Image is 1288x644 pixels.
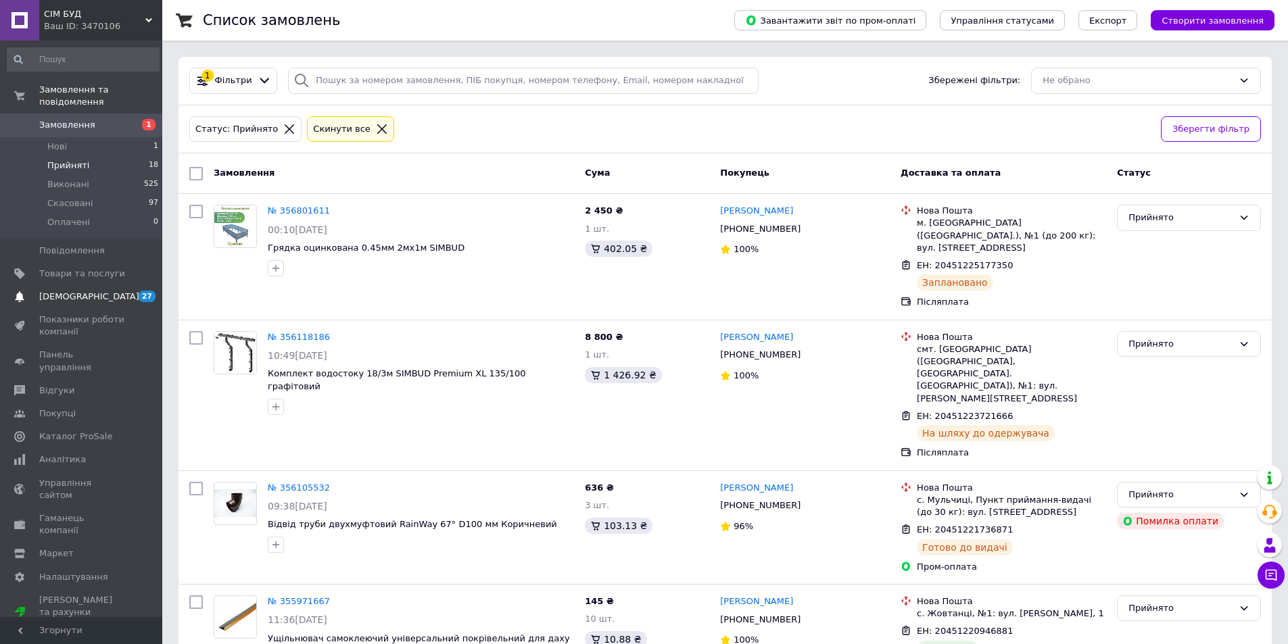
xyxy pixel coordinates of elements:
[268,482,330,493] a: № 356105532
[1161,116,1261,143] button: Зберегти фільтр
[734,244,759,254] span: 100%
[901,168,1001,178] span: Доставка та оплата
[39,571,108,583] span: Налаштування
[39,84,162,108] span: Замовлення та повідомлення
[917,411,1013,421] span: ЕН: 20451223721666
[44,20,162,32] div: Ваш ID: 3470106
[1128,337,1233,351] div: Прийнято
[310,122,373,137] div: Cкинути все
[268,332,330,342] a: № 356118186
[917,561,1106,573] div: Пром-оплата
[940,10,1065,30] button: Управління статусами
[47,216,90,228] span: Оплачені
[214,205,256,247] img: Фото товару
[1151,10,1274,30] button: Створити замовлення
[585,367,662,383] div: 1 426.92 ₴
[7,47,160,72] input: Пошук
[47,159,89,172] span: Прийняті
[215,74,252,87] span: Фільтри
[720,205,793,218] a: [PERSON_NAME]
[268,501,327,512] span: 09:38[DATE]
[39,430,112,443] span: Каталог ProSale
[39,349,125,373] span: Панель управління
[720,168,769,178] span: Покупець
[214,332,256,374] img: Фото товару
[39,512,125,537] span: Гаманець компанії
[153,141,158,153] span: 1
[193,122,281,137] div: Статус: Прийнято
[144,178,158,191] span: 525
[585,518,652,534] div: 103.13 ₴
[39,268,125,280] span: Товари та послуги
[585,500,609,510] span: 3 шт.
[720,331,793,344] a: [PERSON_NAME]
[1128,488,1233,502] div: Прийнято
[585,241,652,257] div: 402.05 ₴
[1128,211,1233,225] div: Прийнято
[917,217,1106,254] div: м. [GEOGRAPHIC_DATA] ([GEOGRAPHIC_DATA].), №1 (до 200 кг): вул. [STREET_ADDRESS]
[203,12,340,28] h1: Список замовлень
[1117,168,1151,178] span: Статус
[717,346,803,364] div: [PHONE_NUMBER]
[720,595,793,608] a: [PERSON_NAME]
[39,314,125,338] span: Показники роботи компанії
[928,74,1020,87] span: Збережені фільтри:
[39,594,125,631] span: [PERSON_NAME] та рахунки
[44,8,145,20] span: СІМ БУД
[268,519,557,529] a: Відвід труби двухмуфтовий RainWay 67° D100 мм Коричневий
[47,141,67,153] span: Нові
[268,205,330,216] a: № 356801611
[1137,15,1274,25] a: Створити замовлення
[39,291,139,303] span: [DEMOGRAPHIC_DATA]
[734,370,759,380] span: 100%
[917,539,1013,555] div: Готово до видачі
[214,331,257,374] a: Фото товару
[288,68,759,94] input: Пошук за номером замовлення, ПІБ покупця, номером телефону, Email, номером накладної
[717,220,803,238] div: [PHONE_NUMBER]
[1117,513,1224,529] div: Помилка оплати
[585,168,610,178] span: Cума
[585,349,609,360] span: 1 шт.
[268,243,464,253] a: Грядка оцинкована 0.45мм 2мx1м SIMBUD
[745,14,915,26] span: Завантажити звіт по пром-оплаті
[917,595,1106,608] div: Нова Пошта
[39,385,74,397] span: Відгуки
[39,547,74,560] span: Маркет
[214,168,275,178] span: Замовлення
[917,608,1106,620] div: с. Жовтанці, №1: вул. [PERSON_NAME], 1
[268,368,526,391] a: Комплект водостоку 18/3м SIMBUD Premium XL 135/100 графітовий
[142,119,156,130] span: 1
[917,482,1106,494] div: Нова Пошта
[1258,562,1285,589] button: Чат з покупцем
[1043,74,1233,88] div: Не обрано
[139,291,156,302] span: 27
[268,224,327,235] span: 00:10[DATE]
[917,343,1106,405] div: смт. [GEOGRAPHIC_DATA] ([GEOGRAPHIC_DATA], [GEOGRAPHIC_DATA]. [GEOGRAPHIC_DATA]), №1: вул. [PERSO...
[917,274,993,291] div: Заплановано
[214,595,257,639] a: Фото товару
[585,224,609,234] span: 1 шт.
[1089,16,1127,26] span: Експорт
[917,205,1106,217] div: Нова Пошта
[39,245,105,257] span: Повідомлення
[917,260,1013,270] span: ЕН: 20451225177350
[1078,10,1138,30] button: Експорт
[917,331,1106,343] div: Нова Пошта
[717,497,803,514] div: [PHONE_NUMBER]
[951,16,1054,26] span: Управління статусами
[153,216,158,228] span: 0
[585,205,623,216] span: 2 450 ₴
[917,296,1106,308] div: Післяплата
[39,477,125,501] span: Управління сайтом
[268,350,327,361] span: 10:49[DATE]
[717,611,803,628] div: [PHONE_NUMBER]
[214,489,256,517] img: Фото товару
[39,407,76,420] span: Покупці
[734,521,753,531] span: 96%
[214,205,257,248] a: Фото товару
[39,453,86,466] span: Аналітика
[1162,16,1264,26] span: Створити замовлення
[917,425,1055,441] div: На шляху до одержувача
